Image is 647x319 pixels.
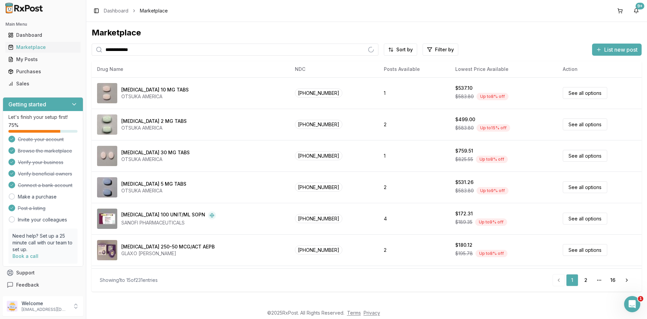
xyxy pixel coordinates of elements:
[121,181,186,187] div: [MEDICAL_DATA] 5 MG TABS
[121,149,190,156] div: [MEDICAL_DATA] 30 MG TABS
[563,181,607,193] a: See all options
[455,210,473,217] div: $172.31
[8,114,78,121] p: Let's finish your setup first!
[476,93,509,100] div: Up to 8 % off
[563,118,607,130] a: See all options
[18,170,72,177] span: Verify beneficial owners
[455,179,473,186] div: $531.26
[455,125,474,131] span: $583.80
[476,124,510,132] div: Up to 15 % off
[624,296,640,312] iframe: Intercom live chat
[97,83,117,103] img: Abilify 10 MG TABS
[455,85,472,91] div: $537.10
[455,148,473,154] div: $759.51
[563,244,607,256] a: See all options
[557,61,642,77] th: Action
[18,148,72,154] span: Browse the marketplace
[121,250,215,257] div: GLAXO [PERSON_NAME]
[100,277,158,284] div: Showing 1 to 15 of 231 entries
[423,44,458,56] button: Filter by
[378,266,450,297] td: 2
[104,7,168,14] nav: breadcrumb
[384,44,417,56] button: Sort by
[121,156,190,163] div: OTSUKA AMERICA
[604,46,638,54] span: List new post
[455,250,473,257] span: $195.78
[475,218,507,226] div: Up to 9 % off
[12,233,73,253] p: Need help? Set up a 25 minute call with our team to set up.
[12,253,38,259] a: Book a call
[92,61,289,77] th: Drug Name
[18,182,72,189] span: Connect a bank account
[563,150,607,162] a: See all options
[5,22,81,27] h2: Main Menu
[140,7,168,14] span: Marketplace
[631,5,642,16] button: 9+
[295,88,342,98] span: [PHONE_NUMBER]
[8,100,46,108] h3: Getting started
[8,56,78,63] div: My Posts
[121,93,189,100] div: OTSUKA AMERICA
[92,27,642,38] div: Marketplace
[295,183,342,192] span: [PHONE_NUMBER]
[3,42,83,53] button: Marketplace
[378,77,450,109] td: 1
[5,41,81,53] a: Marketplace
[8,80,78,87] div: Sales
[16,282,39,288] span: Feedback
[295,151,342,160] span: [PHONE_NUMBER]
[476,156,508,163] div: Up to 8 % off
[450,61,557,77] th: Lowest Price Available
[18,193,57,200] a: Make a purchase
[435,46,454,53] span: Filter by
[97,177,117,197] img: Abilify 5 MG TABS
[8,44,78,51] div: Marketplace
[378,61,450,77] th: Posts Available
[121,86,189,93] div: [MEDICAL_DATA] 10 MG TABS
[364,310,380,316] a: Privacy
[476,187,509,194] div: Up to 9 % off
[455,187,474,194] span: $583.80
[396,46,413,53] span: Sort by
[3,267,83,279] button: Support
[5,29,81,41] a: Dashboard
[566,274,578,286] a: 1
[592,47,642,54] a: List new post
[3,78,83,89] button: Sales
[295,214,342,223] span: [PHONE_NUMBER]
[5,53,81,65] a: My Posts
[5,65,81,78] a: Purchases
[18,216,67,223] a: Invite your colleagues
[8,32,78,38] div: Dashboard
[5,78,81,90] a: Sales
[455,93,474,100] span: $583.80
[18,159,63,166] span: Verify your business
[8,68,78,75] div: Purchases
[3,66,83,77] button: Purchases
[97,114,117,135] img: Abilify 2 MG TABS
[378,234,450,266] td: 2
[636,3,644,9] div: 9+
[378,140,450,171] td: 1
[638,296,643,301] span: 1
[3,30,83,41] button: Dashboard
[3,3,46,14] img: RxPost Logo
[22,307,68,312] p: [EMAIL_ADDRESS][DOMAIN_NAME]
[455,242,472,248] div: $180.12
[289,61,378,77] th: NDC
[295,245,342,255] span: [PHONE_NUMBER]
[121,219,216,226] div: SANOFI PHARMACEUTICALS
[455,156,473,163] span: $825.55
[580,274,592,286] a: 2
[8,122,19,129] span: 75 %
[104,7,128,14] a: Dashboard
[121,187,186,194] div: OTSUKA AMERICA
[121,125,187,131] div: OTSUKA AMERICA
[295,120,342,129] span: [PHONE_NUMBER]
[97,146,117,166] img: Abilify 30 MG TABS
[455,116,475,123] div: $499.00
[347,310,361,316] a: Terms
[121,118,187,125] div: [MEDICAL_DATA] 2 MG TABS
[563,213,607,224] a: See all options
[378,171,450,203] td: 2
